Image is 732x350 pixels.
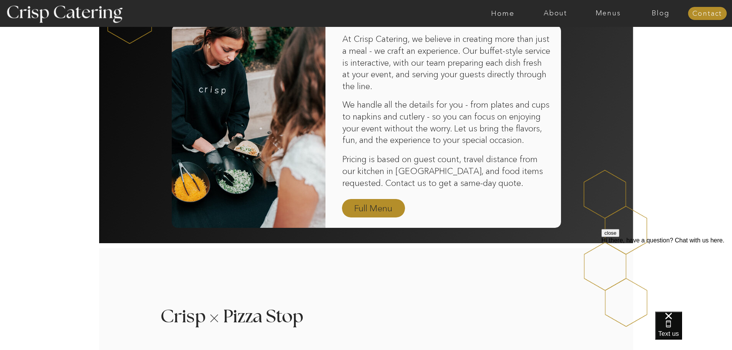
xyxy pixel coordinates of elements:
[634,10,687,17] a: Blog
[688,10,727,18] a: Contact
[342,154,551,190] p: Pricing is based on guest count, travel distance from our kitchen in [GEOGRAPHIC_DATA], and food ...
[655,312,732,350] iframe: podium webchat widget bubble
[601,229,732,321] iframe: podium webchat widget prompt
[529,10,582,17] a: About
[476,10,529,17] a: Home
[342,33,551,107] p: At Crisp Catering, we believe in creating more than just a meal - we craft an experience. Our buf...
[582,10,634,17] a: Menus
[351,202,396,216] a: Full Menu
[342,99,554,147] p: We handle all the details for you - from plates and cups to napkins and cutlery - so you can focu...
[160,308,316,323] h3: Crisp Pizza Stop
